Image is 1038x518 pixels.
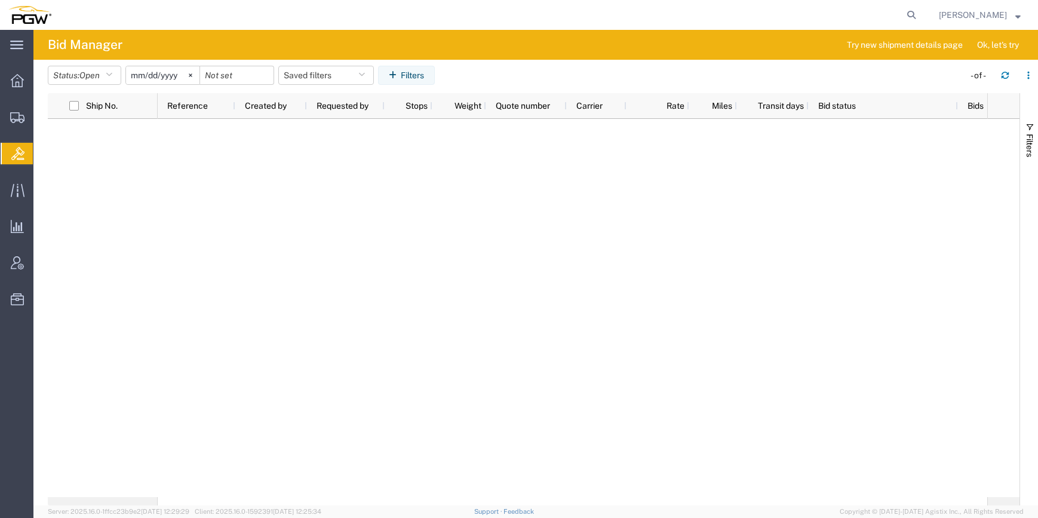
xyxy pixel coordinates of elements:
[86,101,118,111] span: Ship No.
[968,101,984,111] span: Bids
[79,71,100,80] span: Open
[971,69,991,82] div: - of -
[394,101,428,111] span: Stops
[496,101,550,111] span: Quote number
[141,508,189,515] span: [DATE] 12:29:29
[939,8,1007,22] span: Ksenia Gushchina-Kerecz
[8,6,51,24] img: logo
[747,101,804,111] span: Transit days
[442,101,481,111] span: Weight
[48,66,121,85] button: Status:Open
[278,66,374,85] button: Saved filters
[195,508,321,515] span: Client: 2025.16.0-1592391
[474,508,504,515] a: Support
[967,35,1029,54] button: Ok, let's try
[1025,134,1034,157] span: Filters
[847,39,963,51] span: Try new shipment details page
[840,507,1024,517] span: Copyright © [DATE]-[DATE] Agistix Inc., All Rights Reserved
[48,508,189,515] span: Server: 2025.16.0-1ffcc23b9e2
[273,508,321,515] span: [DATE] 12:25:34
[699,101,732,111] span: Miles
[200,66,274,84] input: Not set
[378,66,435,85] button: Filters
[126,66,199,84] input: Not set
[317,101,368,111] span: Requested by
[576,101,603,111] span: Carrier
[167,101,208,111] span: Reference
[818,101,856,111] span: Bid status
[636,101,684,111] span: Rate
[48,30,122,60] h4: Bid Manager
[938,8,1021,22] button: [PERSON_NAME]
[245,101,287,111] span: Created by
[503,508,534,515] a: Feedback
